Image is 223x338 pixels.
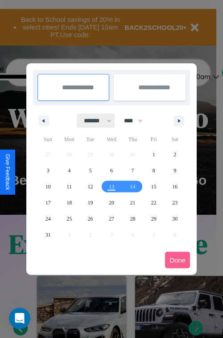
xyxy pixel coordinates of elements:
[173,146,176,163] span: 2
[101,211,122,227] button: 27
[45,195,51,211] span: 17
[58,132,79,146] span: Mon
[45,227,51,243] span: 31
[37,211,58,227] button: 24
[101,163,122,179] button: 6
[80,195,101,211] button: 19
[37,163,58,179] button: 3
[130,179,135,195] span: 14
[122,179,143,195] button: 14
[109,195,114,211] span: 20
[143,179,164,195] button: 15
[130,195,135,211] span: 21
[58,179,79,195] button: 11
[151,195,157,211] span: 22
[37,132,58,146] span: Sun
[101,179,122,195] button: 13
[165,146,186,163] button: 2
[172,179,178,195] span: 16
[131,163,134,179] span: 7
[80,163,101,179] button: 5
[165,132,186,146] span: Sat
[151,179,157,195] span: 15
[88,211,93,227] span: 26
[165,252,190,268] button: Done
[58,195,79,211] button: 18
[143,146,164,163] button: 1
[165,211,186,227] button: 30
[45,211,51,227] span: 24
[143,163,164,179] button: 8
[68,163,70,179] span: 4
[110,163,113,179] span: 6
[109,211,114,227] span: 27
[37,195,58,211] button: 17
[122,132,143,146] span: Thu
[143,195,164,211] button: 22
[58,163,79,179] button: 4
[66,195,72,211] span: 18
[153,146,155,163] span: 1
[122,163,143,179] button: 7
[172,211,178,227] span: 30
[173,163,176,179] span: 9
[165,195,186,211] button: 23
[88,195,93,211] span: 19
[9,308,30,329] iframe: Intercom live chat
[66,211,72,227] span: 25
[109,179,114,195] span: 13
[101,132,122,146] span: Wed
[80,179,101,195] button: 12
[165,163,186,179] button: 9
[143,132,164,146] span: Fri
[89,163,92,179] span: 5
[165,179,186,195] button: 16
[80,211,101,227] button: 26
[37,227,58,243] button: 31
[45,179,51,195] span: 10
[101,195,122,211] button: 20
[80,132,101,146] span: Tue
[88,179,93,195] span: 12
[58,211,79,227] button: 25
[122,195,143,211] button: 21
[37,179,58,195] button: 10
[4,154,11,190] div: Give Feedback
[151,211,157,227] span: 29
[122,211,143,227] button: 28
[153,163,155,179] span: 8
[172,195,178,211] span: 23
[143,211,164,227] button: 29
[66,179,72,195] span: 11
[47,163,50,179] span: 3
[130,211,135,227] span: 28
